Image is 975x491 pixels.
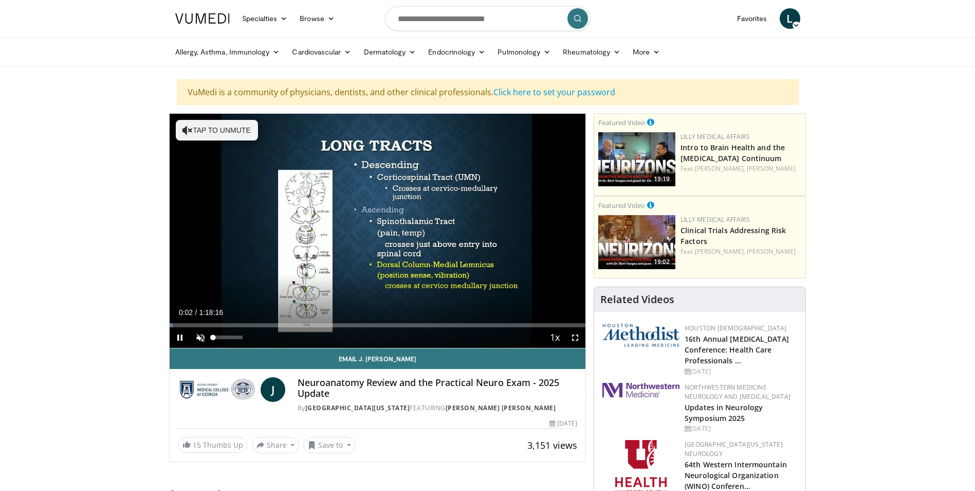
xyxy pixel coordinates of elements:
[252,437,300,453] button: Share
[598,132,675,186] a: 19:19
[598,215,675,269] img: 1541e73f-d457-4c7d-a135-57e066998777.png.150x105_q85_crop-smart_upscale.jpg
[293,8,341,29] a: Browse
[170,348,586,369] a: Email J. [PERSON_NAME]
[298,377,577,399] h4: Neuroanatomy Review and the Practical Neuro Exam - 2025 Update
[598,215,675,269] a: 19:02
[199,308,223,317] span: 1:18:16
[685,334,789,365] a: 16th Annual [MEDICAL_DATA] Conference: Health Care Professionals …
[600,293,674,306] h4: Related Videos
[178,437,248,453] a: 15 Thumbs Up
[178,377,256,402] img: Medical College of Georgia - Augusta University
[731,8,774,29] a: Favorites
[303,437,356,453] button: Save to
[446,404,556,412] a: [PERSON_NAME] [PERSON_NAME]
[680,247,801,256] div: Feat.
[598,118,645,127] small: Featured Video
[747,247,796,256] a: [PERSON_NAME]
[747,164,796,173] a: [PERSON_NAME]
[602,383,679,397] img: 2a462fb6-9365-492a-ac79-3166a6f924d8.png.150x105_q85_autocrop_double_scale_upscale_version-0.2.jpg
[170,114,586,348] video-js: Video Player
[685,440,783,458] a: [GEOGRAPHIC_DATA][US_STATE] Neurology
[213,336,243,339] div: Volume Level
[695,247,745,256] a: [PERSON_NAME],
[422,42,491,62] a: Endocrinology
[298,404,577,413] div: By FEATURING
[598,132,675,186] img: a80fd508-2012-49d4-b73e-1d4e93549e78.png.150x105_q85_crop-smart_upscale.jpg
[177,79,799,105] div: VuMedi is a community of physicians, dentists, and other clinical professionals.
[557,42,627,62] a: Rheumatology
[680,143,785,163] a: Intro to Brain Health and the [MEDICAL_DATA] Continuum
[549,419,577,428] div: [DATE]
[236,8,294,29] a: Specialties
[527,439,577,451] span: 3,151 views
[305,404,410,412] a: [GEOGRAPHIC_DATA][US_STATE]
[602,324,679,347] img: 5e4488cc-e109-4a4e-9fd9-73bb9237ee91.png.150x105_q85_autocrop_double_scale_upscale_version-0.2.png
[261,377,285,402] a: J
[493,86,615,98] a: Click here to set your password
[680,215,750,224] a: Lilly Medical Affairs
[170,327,190,348] button: Pause
[680,164,801,173] div: Feat.
[193,440,201,450] span: 15
[491,42,557,62] a: Pulmonology
[685,383,790,401] a: Northwestern Medicine Neurology and [MEDICAL_DATA]
[780,8,800,29] a: L
[358,42,422,62] a: Dermatology
[176,120,258,141] button: Tap to unmute
[685,424,797,433] div: [DATE]
[385,6,591,31] input: Search topics, interventions
[544,327,565,348] button: Playback Rate
[190,327,211,348] button: Unmute
[685,367,797,376] div: [DATE]
[680,132,750,141] a: Lilly Medical Affairs
[175,13,230,24] img: VuMedi Logo
[565,327,585,348] button: Fullscreen
[680,225,786,246] a: Clinical Trials Addressing Risk Factors
[651,174,673,184] span: 19:19
[169,42,286,62] a: Allergy, Asthma, Immunology
[195,308,197,317] span: /
[685,402,763,423] a: Updates in Neurology Symposium 2025
[695,164,745,173] a: [PERSON_NAME],
[685,460,787,491] a: 64th Western Intermountain Neurological Organization (WINO) Conferen…
[170,323,586,327] div: Progress Bar
[598,201,645,210] small: Featured Video
[286,42,357,62] a: Cardiovascular
[179,308,193,317] span: 0:02
[627,42,666,62] a: More
[651,257,673,267] span: 19:02
[685,324,786,332] a: Houston [DEMOGRAPHIC_DATA]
